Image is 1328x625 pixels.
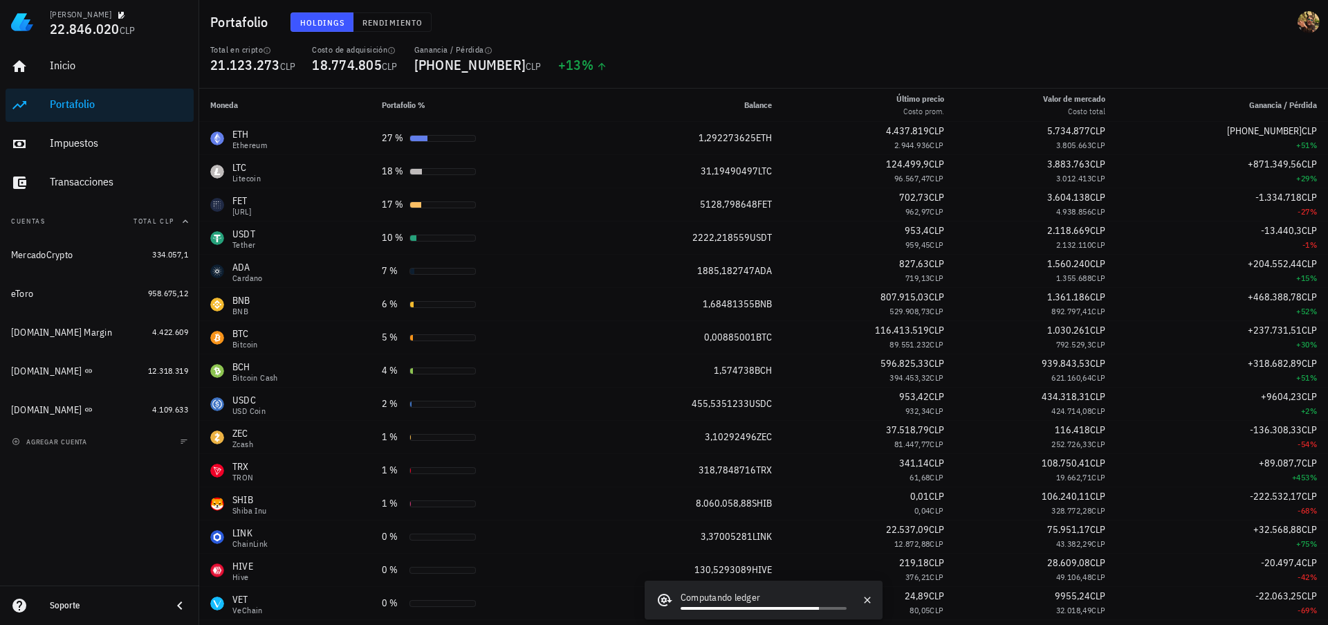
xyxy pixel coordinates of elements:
[1302,224,1317,237] span: CLP
[1127,338,1317,352] div: +30
[210,464,224,478] div: TRX-icon
[232,526,268,540] div: LINK
[889,339,930,350] span: 89.551.232
[133,217,174,226] span: Total CLP
[899,390,929,403] span: 953,42
[692,397,749,410] span: 455,5351233
[232,493,267,507] div: SHIB
[1298,11,1320,33] div: avatar
[1302,490,1317,502] span: CLP
[11,11,33,33] img: LedgiFi
[382,230,404,245] div: 10 %
[914,505,930,516] span: 0,04
[210,364,224,378] div: BCH-icon
[50,175,188,188] div: Transacciones
[382,430,404,444] div: 1 %
[50,136,188,150] div: Impuestos
[1090,158,1105,170] span: CLP
[232,227,255,241] div: USDT
[1091,472,1105,482] span: CLP
[1127,271,1317,285] div: +15
[210,165,224,179] div: LTC-icon
[1249,100,1317,110] span: Ganancia / Pérdida
[1090,490,1105,502] span: CLP
[755,298,772,310] span: BNB
[1056,239,1092,250] span: 2.132.110
[280,60,296,73] span: CLP
[929,125,944,137] span: CLP
[1051,306,1091,316] span: 892.797,41
[1261,390,1302,403] span: +9604,23
[750,231,772,244] span: USDT
[382,131,404,145] div: 27 %
[929,158,944,170] span: CLP
[1248,291,1302,303] span: +468.388,78
[1255,191,1302,203] span: -1.334.718
[6,50,194,83] a: Inicio
[696,497,752,509] span: 8.060.058,88
[1090,523,1105,536] span: CLP
[755,264,772,277] span: ADA
[1127,138,1317,152] div: +51
[930,273,943,283] span: CLP
[1042,490,1090,502] span: 106.240,11
[1091,339,1105,350] span: CLP
[1051,439,1091,449] span: 252.726,33
[756,132,772,144] span: ETH
[905,273,930,283] span: 719,13
[582,55,593,74] span: %
[889,306,930,316] span: 529.908,73
[905,590,929,602] span: 24,89
[210,298,224,311] div: BNB-icon
[752,497,772,509] span: SHIB
[930,472,943,482] span: CLP
[1043,105,1105,118] div: Costo total
[232,360,278,374] div: BCH
[1047,257,1090,270] span: 1.560.240
[1116,89,1328,122] th: Ganancia / Pérdida: Sin ordenar. Pulse para ordenar de forma ascendente.
[1090,457,1105,469] span: CLP
[1091,406,1105,416] span: CLP
[210,264,224,278] div: ADA-icon
[929,357,944,370] span: CLP
[382,330,404,345] div: 5 %
[905,406,930,416] span: 932,34
[382,164,404,179] div: 18 %
[382,529,404,544] div: 0 %
[590,89,783,122] th: Balance: Sin ordenar. Pulse para ordenar de forma ascendente.
[714,364,755,377] span: 1,574738
[152,249,188,260] span: 334.057,1
[1047,224,1090,237] span: 2.118.669
[1091,206,1105,217] span: CLP
[1248,357,1302,370] span: +318.682,89
[1091,273,1105,283] span: CLP
[382,60,398,73] span: CLP
[1047,523,1090,536] span: 75.951,17
[930,239,943,250] span: CLP
[11,365,82,377] div: [DOMAIN_NAME]
[232,327,258,341] div: BTC
[1047,291,1090,303] span: 1.361.186
[757,198,772,210] span: FET
[210,132,224,145] div: ETH-icon
[1090,424,1105,436] span: CLP
[929,390,944,403] span: CLP
[1056,605,1092,615] span: 32.018,49
[930,339,943,350] span: CLP
[210,55,280,74] span: 21.123.273
[699,464,756,476] span: 318,7848716
[896,93,944,105] div: Último precio
[312,44,397,55] div: Costo de adquisición
[1042,357,1090,370] span: 939.843,53
[1090,191,1105,203] span: CLP
[1310,173,1317,183] span: %
[50,98,188,111] div: Portafolio
[232,307,250,316] div: BNB
[414,55,526,74] span: [PHONE_NUMBER]
[558,58,607,72] div: +13
[930,372,943,383] span: CLP
[905,206,930,217] span: 962,97
[1056,206,1092,217] span: 4.938.856
[705,431,757,443] span: 3,10292496
[152,327,188,337] span: 4.422.609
